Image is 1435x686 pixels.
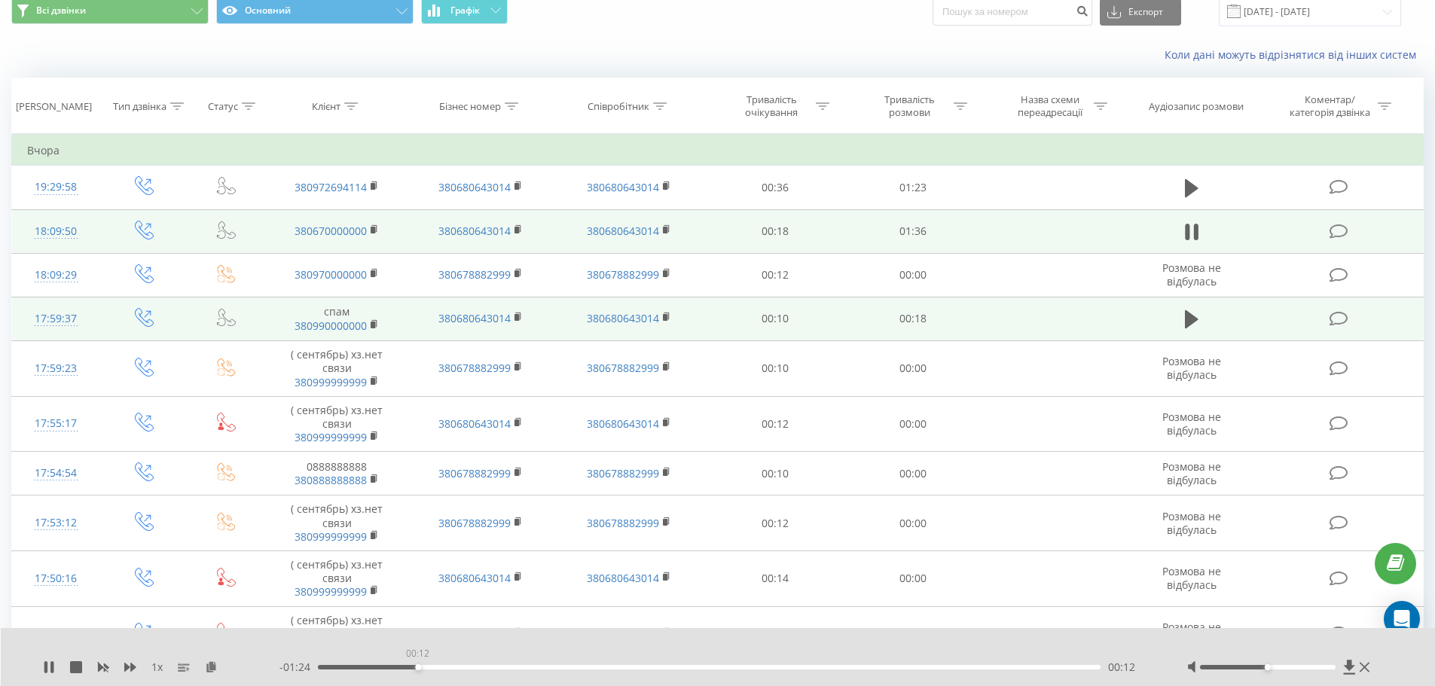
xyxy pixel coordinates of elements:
div: Тип дзвінка [113,100,166,113]
td: 01:36 [844,209,982,253]
a: 380670000000 [295,224,367,238]
td: 00:12 [707,253,844,297]
td: 0888888888 [265,452,408,495]
span: Розмова не відбулась [1162,459,1221,487]
span: Розмова не відбулась [1162,261,1221,288]
a: 380680643014 [587,571,659,585]
td: ( сентябрь) хз.нет связи [265,341,408,397]
a: 380680643014 [587,180,659,194]
span: Розмова не відбулась [1162,564,1221,592]
span: Розмова не відбулась [1162,509,1221,537]
td: 00:00 [844,396,982,452]
div: Клієнт [312,100,340,113]
a: 380972694114 [295,180,367,194]
a: 380990000000 [295,319,367,333]
td: 00:18 [844,297,982,340]
td: 00:00 [844,606,982,662]
div: Open Intercom Messenger [1384,601,1420,637]
a: 380678882999 [438,361,511,375]
a: Коли дані можуть відрізнятися вiд інших систем [1165,47,1424,62]
a: 380999999999 [295,529,367,544]
td: 00:10 [707,452,844,495]
td: ( сентябрь) хз.нет связи [265,606,408,662]
td: 00:00 [844,495,982,551]
td: 00:18 [707,209,844,253]
div: 18:09:50 [27,217,85,246]
div: Тривалість розмови [869,93,950,119]
td: ( сентябрь) хз.нет связи [265,495,408,551]
div: Accessibility label [1265,664,1271,670]
td: 00:00 [844,253,982,297]
span: 1 x [151,660,163,675]
a: 380678882999 [587,361,659,375]
a: 380680643014 [438,311,511,325]
a: 380678882999 [438,466,511,480]
div: 19:29:58 [27,172,85,202]
a: 380680643014 [587,416,659,431]
td: 01:23 [844,166,982,209]
a: 380680643014 [438,627,511,641]
td: 00:36 [707,166,844,209]
td: 00:14 [707,551,844,607]
a: 380678882999 [587,466,659,480]
a: 380999999999 [295,584,367,599]
td: ( сентябрь) хз.нет связи [265,396,408,452]
div: 17:50:16 [27,564,85,593]
div: 17:55:17 [27,409,85,438]
a: 380680643014 [438,416,511,431]
div: Співробітник [588,100,649,113]
a: 380999999999 [295,375,367,389]
td: 00:34 [707,606,844,662]
div: 17:53:12 [27,508,85,538]
div: 17:59:23 [27,354,85,383]
td: 00:10 [707,297,844,340]
span: Розмова не відбулась [1162,354,1221,382]
span: 00:12 [1108,660,1135,675]
span: Всі дзвінки [36,5,86,17]
td: 00:12 [707,396,844,452]
a: 380678882999 [438,267,511,282]
td: 00:00 [844,341,982,397]
span: Розмова не відбулась [1162,410,1221,438]
td: 00:12 [707,495,844,551]
span: Розмова не відбулась [1162,620,1221,648]
div: Коментар/категорія дзвінка [1286,93,1374,119]
div: Accessibility label [415,664,421,670]
td: спам [265,297,408,340]
div: Назва схеми переадресації [1009,93,1090,119]
a: 380680643014 [587,311,659,325]
a: 380678882999 [587,267,659,282]
span: - 01:24 [279,660,318,675]
div: Бізнес номер [439,100,501,113]
div: 18:09:29 [27,261,85,290]
div: Аудіозапис розмови [1149,100,1244,113]
td: 00:10 [707,341,844,397]
div: [PERSON_NAME] [16,100,92,113]
div: Статус [208,100,238,113]
a: 380680643014 [438,224,511,238]
div: 17:41:13 [27,619,85,648]
a: 380680643014 [587,627,659,641]
a: 380678882999 [587,516,659,530]
div: 00:12 [403,643,432,664]
a: 380680643014 [587,224,659,238]
div: 17:59:37 [27,304,85,334]
a: 380999999999 [295,430,367,444]
td: Вчора [12,136,1424,166]
a: 380678882999 [438,516,511,530]
a: 380680643014 [438,180,511,194]
div: Тривалість очікування [731,93,812,119]
td: 00:00 [844,452,982,495]
td: 00:00 [844,551,982,607]
div: 17:54:54 [27,459,85,488]
span: Графік [450,5,480,16]
a: 380680643014 [438,571,511,585]
td: ( сентябрь) хз.нет связи [265,551,408,607]
a: 380970000000 [295,267,367,282]
a: 380888888888 [295,473,367,487]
